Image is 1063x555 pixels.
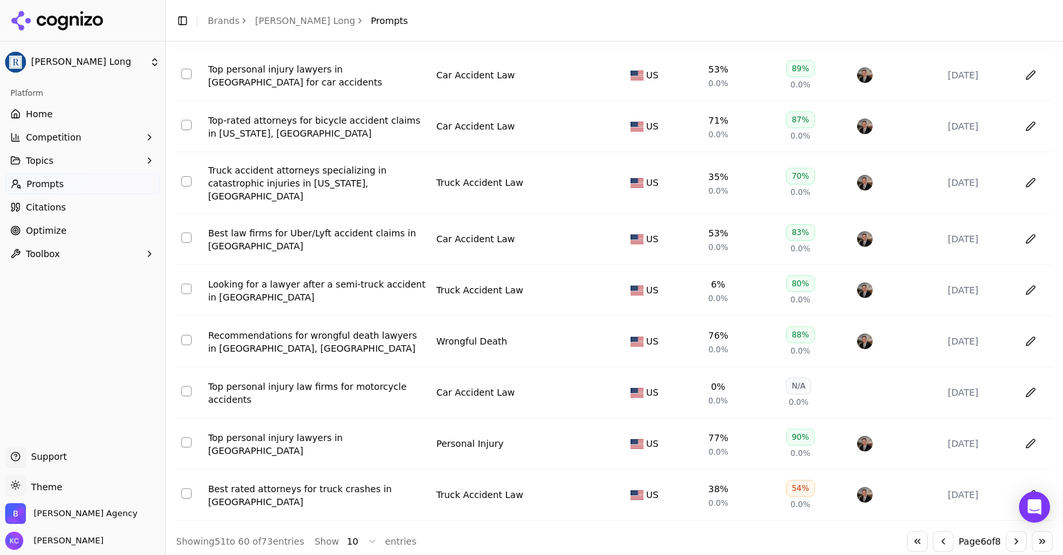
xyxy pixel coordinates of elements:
[436,386,515,399] div: Car Accident Law
[708,396,728,406] span: 0.0%
[5,503,26,524] img: Bob Agency
[436,335,507,348] div: Wrongful Death
[26,154,54,167] span: Topics
[1019,492,1050,523] div: Open Intercom Messenger
[786,111,815,128] div: 87%
[181,176,192,187] button: Select row 54
[646,284,658,297] span: US
[857,231,873,247] img: price benowitz
[857,436,873,451] img: price benowitz
[5,52,26,73] img: Regan Zambri Long
[786,275,815,292] div: 80%
[631,439,643,449] img: US flag
[790,244,811,254] span: 0.0%
[208,278,426,304] a: Looking for a lawyer after a semi-truck accident in [GEOGRAPHIC_DATA]
[436,284,523,297] a: Truck Accident Law
[26,131,82,144] span: Competition
[1020,229,1041,249] button: Edit in sheet
[631,122,643,131] img: US flag
[631,71,643,80] img: US flag
[181,386,192,396] button: Select row 58
[631,388,643,398] img: US flag
[5,174,160,194] a: Prompts
[208,14,408,27] nav: breadcrumb
[5,127,160,148] button: Competition
[436,69,515,82] a: Car Accident Law
[371,14,408,27] span: Prompts
[711,380,725,393] div: 0%
[208,164,426,203] a: Truck accident attorneys specializing in catastrophic injuries in [US_STATE], [GEOGRAPHIC_DATA]
[631,286,643,295] img: US flag
[1020,331,1041,352] button: Edit in sheet
[948,69,1009,82] div: [DATE]
[27,177,64,190] span: Prompts
[26,482,62,492] span: Theme
[711,278,725,291] div: 6%
[786,378,811,394] div: N/A
[631,234,643,244] img: US flag
[790,187,811,198] span: 0.0%
[255,14,355,27] a: [PERSON_NAME] Long
[208,227,426,253] a: Best law firms for Uber/Lyft accident claims in [GEOGRAPHIC_DATA]
[790,448,811,459] span: 0.0%
[436,120,515,133] a: Car Accident Law
[315,535,339,548] span: Show
[646,176,658,189] span: US
[790,499,811,510] span: 0.0%
[631,178,643,188] img: US flag
[31,56,144,68] span: [PERSON_NAME] Long
[26,108,52,120] span: Home
[857,282,873,298] img: price benowitz
[646,69,658,82] span: US
[708,431,728,444] div: 77%
[208,16,240,26] a: Brands
[181,69,192,79] button: Select row 52
[436,488,523,501] a: Truck Accident Law
[26,201,66,214] span: Citations
[436,437,504,450] a: Personal Injury
[708,329,728,342] div: 76%
[436,232,515,245] div: Car Accident Law
[1020,433,1041,454] button: Edit in sheet
[208,63,426,89] a: Top personal injury lawyers in [GEOGRAPHIC_DATA] for car accidents
[208,482,426,508] a: Best rated attorneys for truck crashes in [GEOGRAPHIC_DATA]
[181,488,192,499] button: Select row 60
[646,386,658,399] span: US
[857,119,873,134] img: price benowitz
[790,295,811,305] span: 0.0%
[181,437,192,447] button: Select row 59
[26,247,60,260] span: Toolbox
[786,224,815,241] div: 83%
[708,78,728,89] span: 0.0%
[5,503,137,524] button: Open organization switcher
[176,535,304,548] div: Showing 51 to 60 of 73 entries
[948,176,1009,189] div: [DATE]
[5,532,23,550] img: Kristine Cunningham
[208,380,426,406] a: Top personal injury law firms for motorcycle accidents
[708,242,728,253] span: 0.0%
[786,60,815,77] div: 89%
[857,487,873,503] img: price benowitz
[646,488,658,501] span: US
[5,220,160,241] a: Optimize
[208,329,426,355] a: Recommendations for wrongful death lawyers in [GEOGRAPHIC_DATA], [GEOGRAPHIC_DATA]
[708,293,728,304] span: 0.0%
[1020,116,1041,137] button: Edit in sheet
[948,232,1009,245] div: [DATE]
[789,397,809,407] span: 0.0%
[5,150,160,171] button: Topics
[646,232,658,245] span: US
[181,335,192,345] button: Select row 57
[26,224,67,237] span: Optimize
[1020,484,1041,505] button: Edit in sheet
[948,437,1009,450] div: [DATE]
[786,429,815,446] div: 90%
[708,63,728,76] div: 53%
[1020,382,1041,403] button: Edit in sheet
